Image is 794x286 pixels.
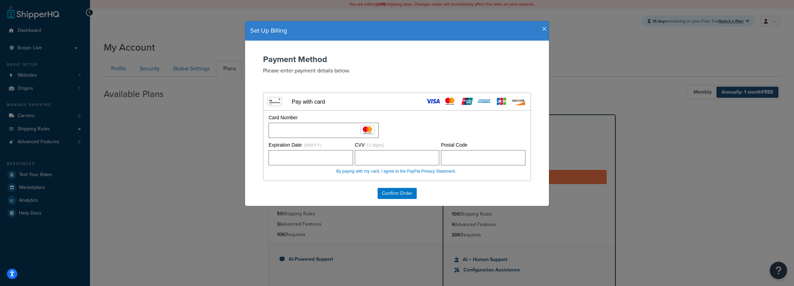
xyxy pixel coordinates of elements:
[304,142,322,148] span: (MM/YY)
[272,123,376,138] iframe: Secure Credit Card Frame - Credit Card Number
[441,142,525,149] div: Postal Code
[269,114,379,121] div: Card Number
[355,142,439,149] div: CVV
[444,150,522,165] iframe: Secure Credit Card Frame - Postal Code
[263,67,531,75] p: Please enter payment details below.
[269,142,353,149] div: Expiration Date
[367,142,384,148] span: (3 digits)
[263,55,531,64] h2: Payment Method
[292,98,325,105] div: Pay with card
[378,188,417,199] input: Confirm Order
[358,150,436,165] iframe: Secure Credit Card Frame - CVV
[250,26,544,35] h4: Set Up Billing
[336,169,456,174] a: By paying with my card, I agree to the PayPal Privacy Statement.
[272,150,350,165] iframe: Secure Credit Card Frame - Expiration Date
